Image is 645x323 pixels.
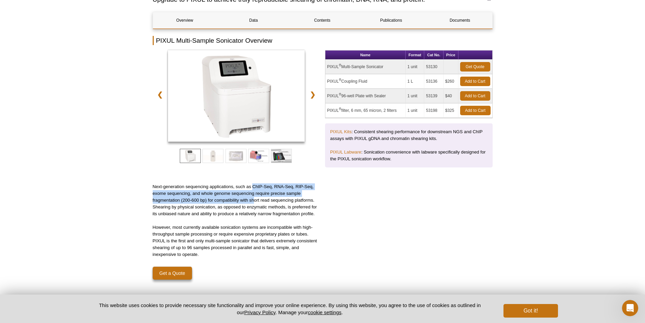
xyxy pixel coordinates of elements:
[339,78,341,82] sup: ®
[244,309,275,315] a: Privacy Policy
[339,63,341,67] sup: ®
[325,89,406,103] td: PIXUL 96-well Plate with Sealer
[444,89,458,103] td: $40
[406,74,424,89] td: 1 L
[153,87,167,102] a: ❮
[406,60,424,74] td: 1 unit
[330,149,361,155] a: PIXUL Labware
[424,51,443,60] th: Cat No.
[406,51,424,60] th: Format
[622,300,638,316] iframe: Intercom live chat
[460,91,490,101] a: Add to Cart
[153,12,217,28] a: Overview
[325,74,406,89] td: PIXUL Coupling Fluid
[168,50,305,142] img: PIXUL Multi-Sample Sonicator
[444,103,458,118] td: $325
[339,93,341,96] sup: ®
[359,12,423,28] a: Publications
[153,224,320,258] p: However, most currently available sonication systems are incompatible with high-throughput sample...
[339,107,341,111] sup: ®
[87,302,493,316] p: This website uses cookies to provide necessary site functionality and improve your online experie...
[325,60,406,74] td: PIXUL Multi-Sample Sonicator
[325,103,406,118] td: PIXUL filter, 6 mm, 65 micron, 2 filters
[503,304,558,318] button: Got it!
[444,51,458,60] th: Price
[153,183,320,217] p: Next-generation sequencing applications, such as ChIP-Seq, RNA-Seq, RIP-Seq, exome sequencing, an...
[330,128,488,142] p: : Consistent shearing performance for downstream NGS and ChIP assays with PIXUL gDNA and chromati...
[424,74,443,89] td: 53136
[325,51,406,60] th: Name
[460,62,490,72] a: Get Quote
[222,12,285,28] a: Data
[424,89,443,103] td: 53139
[406,103,424,118] td: 1 unit
[424,60,443,74] td: 53130
[291,12,354,28] a: Contents
[444,74,458,89] td: $260
[330,129,351,134] a: PIXUL Kits
[460,77,490,86] a: Add to Cart
[460,106,491,115] a: Add to Cart
[308,309,341,315] button: cookie settings
[305,87,320,102] a: ❯
[325,183,493,278] iframe: PIXUL Multi-Sample Sonicator: Sample Preparation, Proteomics and Beyond
[428,12,492,28] a: Documents
[424,103,443,118] td: 53198
[168,50,305,144] a: PIXUL Multi-Sample Sonicator
[330,149,488,162] p: : Sonication convenience with labware specifically designed for the PIXUL sonication workflow.
[406,89,424,103] td: 1 unit
[153,36,493,45] h2: PIXUL Multi-Sample Sonicator Overview
[153,267,192,280] a: Get a Quote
